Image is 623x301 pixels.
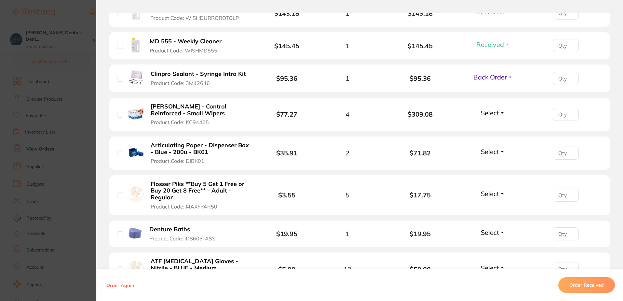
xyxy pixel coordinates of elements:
span: Select [481,190,499,198]
span: Back Order [473,73,507,81]
button: Clinpro Sealant - Syringe Intro Kit Product Code: 3M12646 [149,70,253,86]
b: Articulating Paper - Dispenser Box - Blue - 200u - BK01 [151,142,251,155]
b: $3.55 [278,191,295,199]
span: Product Code: MAXFPAR50 [151,204,217,209]
b: ATF [MEDICAL_DATA] Gloves - Nitrile - BLUE - Medium [151,258,251,271]
img: ATF Dental Examination Gloves - Nitrile - BLUE - Medium [128,261,144,277]
span: Select [481,148,499,156]
button: Select [479,109,507,117]
b: $145.45 [274,42,299,50]
span: 1 [345,75,349,82]
button: MD 555 - Weekly Cleaner Product Code: WISHMD555 [148,38,229,54]
button: Select [479,264,507,272]
span: 2 [345,149,349,157]
button: Select [479,228,507,236]
b: $95.36 [384,75,457,82]
span: Product Code: KC94465 [151,119,209,125]
img: Denture Baths [128,226,142,240]
img: Flosser Piks **Buy 5 Get 1 Free or Buy 20 Get 8 Free** - Adult - Regular [128,186,144,202]
button: Order Received [558,277,615,293]
input: Qty [553,108,579,121]
b: $35.91 [276,149,297,157]
b: $19.95 [276,230,297,238]
button: Denture Baths Product Code: IDS603-ASS [147,226,223,242]
button: Select [479,148,507,156]
input: Qty [553,189,579,202]
span: Select [481,264,499,272]
input: Qty [553,39,579,52]
b: Denture Baths [149,226,190,233]
img: Scott - Control Reinforced - Small Wipers [128,106,144,122]
span: Product Code: WISHMD555 [150,48,217,53]
input: Qty [553,227,579,240]
span: 1 [345,230,349,237]
input: Qty [553,72,579,85]
b: $95.36 [276,74,297,82]
b: $19.95 [384,230,457,237]
span: Received [476,40,504,49]
b: $77.27 [276,110,297,118]
b: MD 555 - Weekly Cleaner [150,38,222,45]
button: [PERSON_NAME] - Control Reinforced - Small Wipers Product Code: KC94465 [149,103,253,126]
b: $143.18 [384,9,457,17]
b: $143.18 [274,9,299,17]
img: Articulating Paper - Dispenser Box - Blue - 200u - BK01 [128,144,144,160]
button: Orotol Plus Product Code: WISHDURROROTOLP [148,5,246,21]
b: $309.08 [384,110,457,118]
b: $145.45 [384,42,457,50]
button: Select [479,190,507,198]
b: Clinpro Sealant - Syringe Intro Kit [151,71,246,78]
b: [PERSON_NAME] - Control Reinforced - Small Wipers [151,103,251,117]
input: Qty [553,7,579,20]
b: $50.00 [384,265,457,273]
span: Select [481,228,499,236]
button: Articulating Paper - Dispenser Box - Blue - 200u - BK01 Product Code: DIBK01 [149,142,253,165]
span: Select [481,109,499,117]
img: MD 555 - Weekly Cleaner [128,37,143,52]
span: 10 [344,265,351,273]
span: 4 [345,110,349,118]
button: Order Again [104,282,136,288]
span: Product Code: 3M12646 [151,80,210,86]
button: Flosser Piks **Buy 5 Get 1 Free or Buy 20 Get 8 Free** - Adult - Regular Product Code: MAXFPAR50 [149,180,253,210]
span: 1 [345,9,349,17]
b: Flosser Piks **Buy 5 Get 1 Free or Buy 20 Get 8 Free** - Adult - Regular [151,181,251,201]
b: $5.00 [278,265,295,273]
input: Qty [553,263,579,276]
button: Received [474,40,512,49]
button: Back Order [471,73,515,81]
img: Clinpro Sealant - Syringe Intro Kit [128,70,144,86]
input: Qty [553,147,579,160]
span: Product Code: WISHDURROROTOLP [150,15,239,21]
button: ATF [MEDICAL_DATA] Gloves - Nitrile - BLUE - Medium Product Code: IDSATFNBM [149,258,253,280]
span: 1 [345,42,349,50]
span: Product Code: DIBK01 [151,158,204,164]
span: Product Code: IDS603-ASS [149,236,215,241]
b: $71.82 [384,149,457,157]
b: $17.75 [384,191,457,199]
span: 5 [345,191,349,199]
